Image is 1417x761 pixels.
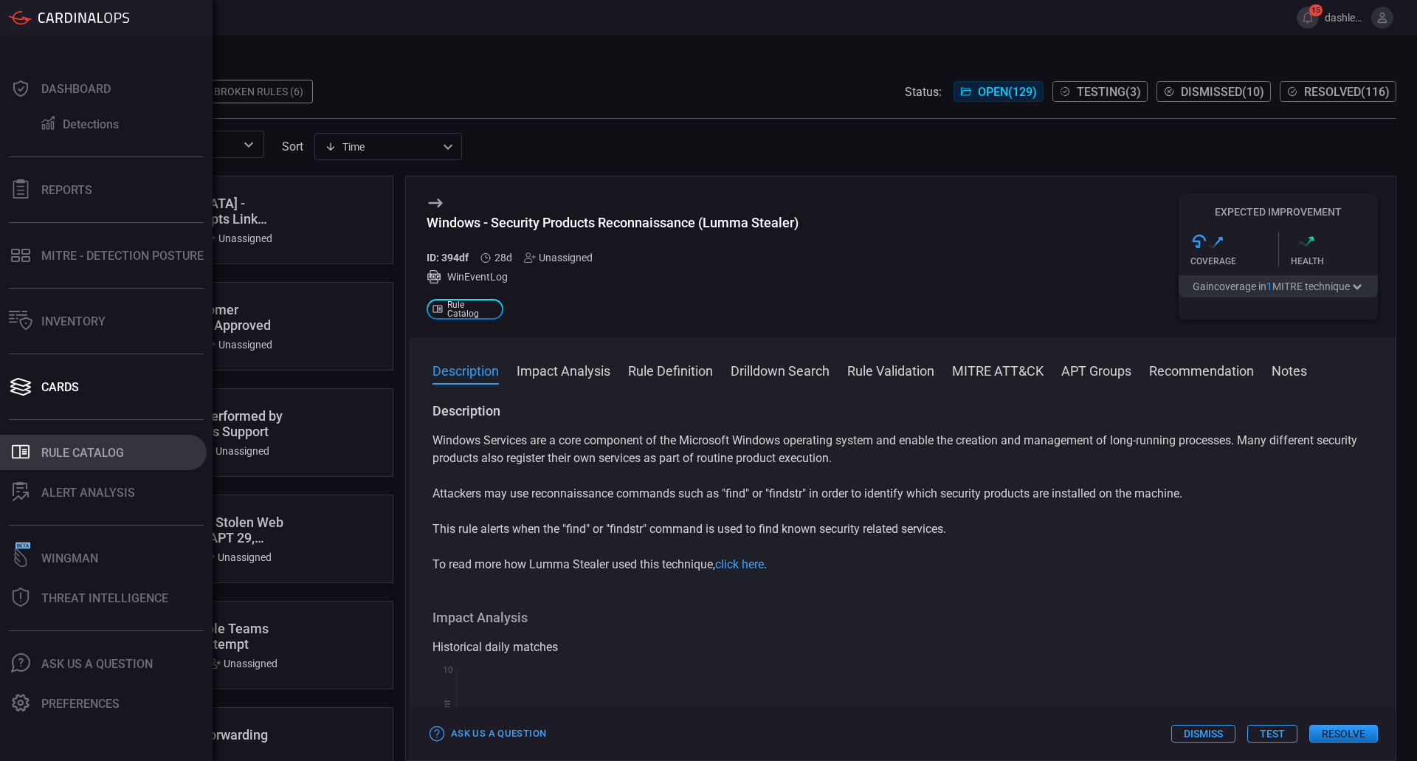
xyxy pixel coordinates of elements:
[209,658,277,669] div: Unassigned
[443,665,453,675] text: 10
[41,380,79,394] div: Cards
[1247,725,1297,743] button: Test
[63,117,119,131] div: Detections
[427,252,469,264] h5: ID: 394df
[1309,4,1323,16] span: 15
[204,339,272,351] div: Unassigned
[1190,256,1278,266] div: Coverage
[41,314,106,328] div: Inventory
[494,252,512,264] span: Jul 29, 2025 2:16 AM
[427,215,799,230] div: Windows - Security Products Reconnaissance (Lumma Stealer)
[847,361,934,379] button: Rule Validation
[41,183,92,197] div: Reports
[41,446,124,460] div: Rule Catalog
[1061,361,1131,379] button: APT Groups
[442,700,452,739] text: Hit Count
[205,80,313,103] div: Broken Rules (6)
[432,361,499,379] button: Description
[432,520,1372,538] p: This rule alerts when the "find" or "findstr" command is used to find known security related serv...
[41,82,111,96] div: Dashboard
[41,551,98,565] div: Wingman
[1171,725,1235,743] button: Dismiss
[41,697,120,711] div: Preferences
[41,591,168,605] div: Threat Intelligence
[1280,81,1396,102] button: Resolved(116)
[204,233,272,244] div: Unassigned
[715,557,764,571] a: click here
[447,300,497,318] span: Rule Catalog
[1052,81,1148,102] button: Testing(3)
[282,140,303,154] label: sort
[1179,275,1378,297] button: Gaincoverage in1MITRE technique
[1272,361,1307,379] button: Notes
[1309,725,1378,743] button: Resolve
[1291,256,1379,266] div: Health
[1181,85,1264,99] span: Dismissed ( 10 )
[524,252,593,264] div: Unassigned
[432,556,1372,574] p: To read more how Lumma Stealer used this technique, .
[1077,85,1141,99] span: Testing ( 3 )
[432,485,1372,503] p: Attackers may use reconnaissance commands such as "find" or "findstr" in order to identify which ...
[1297,7,1319,29] button: 15
[41,657,153,671] div: Ask Us A Question
[628,361,713,379] button: Rule Definition
[1266,280,1272,292] span: 1
[432,432,1372,467] p: Windows Services are a core component of the Microsoft Windows operating system and enable the cr...
[517,361,610,379] button: Impact Analysis
[238,134,259,155] button: Open
[201,445,269,457] div: Unassigned
[427,269,799,284] div: WinEventLog
[41,486,135,500] div: ALERT ANALYSIS
[1179,206,1378,218] h5: Expected Improvement
[952,361,1044,379] button: MITRE ATT&CK
[905,85,942,99] span: Status:
[325,140,438,154] div: Time
[432,609,1372,627] h3: Impact Analysis
[432,638,1372,656] div: Historical daily matches
[978,85,1037,99] span: Open ( 129 )
[1304,85,1390,99] span: Resolved ( 116 )
[203,551,272,563] div: Unassigned
[1325,12,1365,24] span: dashley.[PERSON_NAME]
[427,723,550,745] button: Ask Us a Question
[41,249,204,263] div: MITRE - Detection Posture
[1156,81,1271,102] button: Dismissed(10)
[432,402,1372,420] h3: Description
[1149,361,1254,379] button: Recommendation
[731,361,830,379] button: Drilldown Search
[954,81,1044,102] button: Open(129)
